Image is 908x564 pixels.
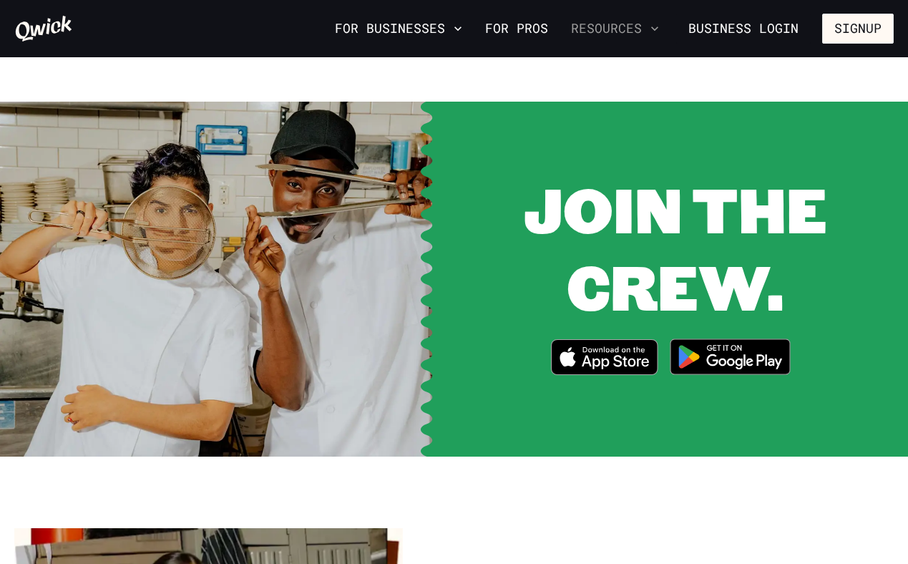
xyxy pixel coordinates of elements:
a: Business Login [676,14,811,44]
a: Download on the App Store [551,339,658,379]
span: JOIN THE CREW. [524,167,827,327]
button: For Businesses [329,16,468,41]
button: Resources [565,16,665,41]
button: Signup [822,14,894,44]
a: For Pros [479,16,554,41]
img: Get it on Google Play [661,330,800,384]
